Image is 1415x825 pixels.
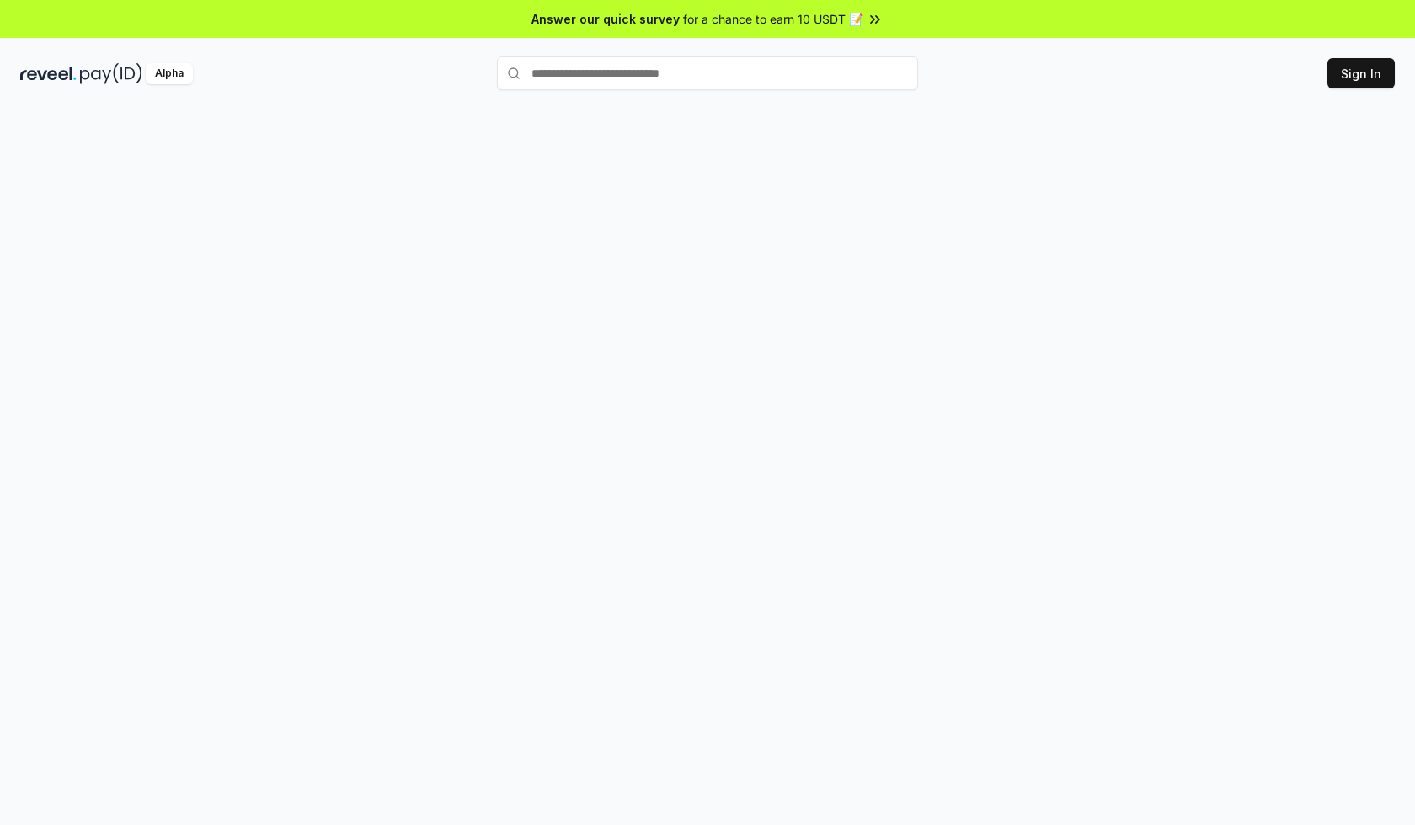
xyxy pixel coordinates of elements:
[146,63,193,84] div: Alpha
[20,63,77,84] img: reveel_dark
[80,63,142,84] img: pay_id
[1327,58,1395,88] button: Sign In
[531,10,680,28] span: Answer our quick survey
[683,10,863,28] span: for a chance to earn 10 USDT 📝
